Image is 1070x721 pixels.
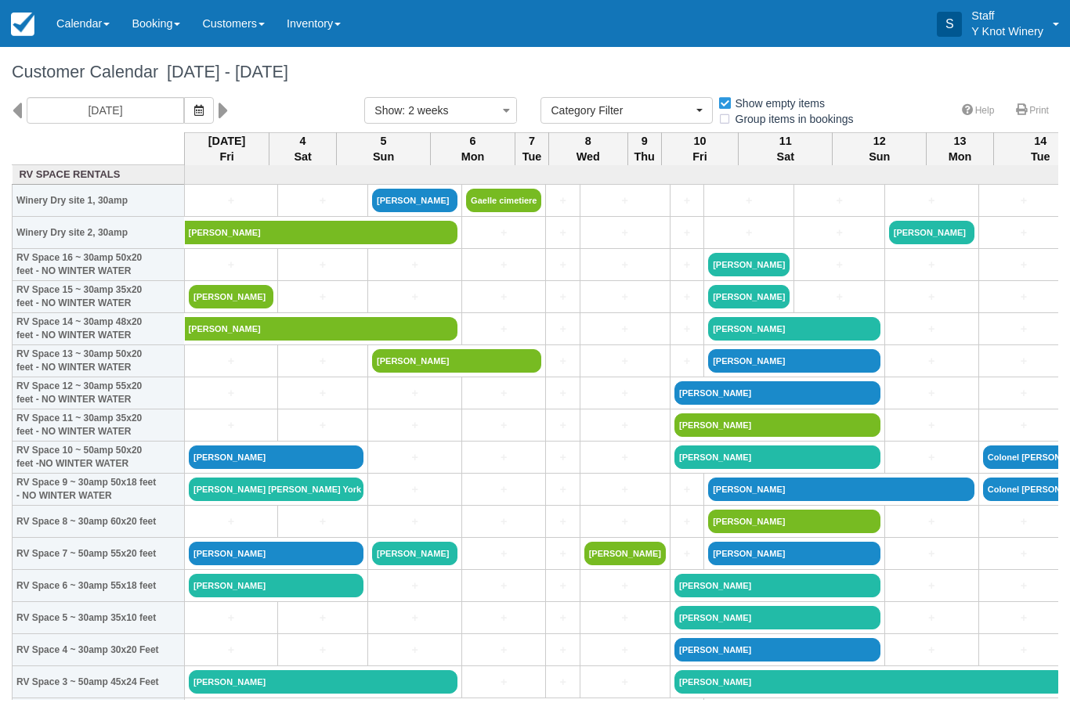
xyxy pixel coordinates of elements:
span: : 2 weeks [402,104,448,117]
a: + [282,514,363,530]
a: + [466,578,541,594]
a: + [584,193,666,209]
th: 5 Sun [337,132,431,165]
a: + [674,257,699,273]
a: + [282,193,363,209]
th: RV Space 12 ~ 30amp 55x20 feet - NO WINTER WATER [13,377,185,409]
a: [PERSON_NAME] [185,317,458,341]
a: + [550,449,575,466]
a: + [584,481,666,498]
span: Group items in bookings [718,113,866,124]
a: + [550,514,575,530]
a: + [372,289,457,305]
a: + [983,642,1065,658]
a: + [550,674,575,690]
a: + [584,674,666,690]
a: [PERSON_NAME] [708,317,880,341]
a: + [584,642,666,658]
a: [PERSON_NAME] [189,285,273,308]
a: + [983,353,1065,370]
a: + [189,514,273,530]
a: + [708,225,790,241]
a: + [983,225,1065,241]
th: RV Space 14 ~ 30amp 48x20 feet - NO WINTER WATER [13,313,185,345]
a: + [189,610,273,626]
a: [PERSON_NAME] [674,606,880,629]
th: RV Space 3 ~ 50amp 45x24 Feet [13,666,185,698]
a: + [550,257,575,273]
th: 9 Thu [627,132,661,165]
a: + [983,578,1065,594]
a: + [889,193,974,209]
a: + [674,481,699,498]
th: 8 Wed [549,132,627,165]
button: Category Filter [540,97,713,124]
a: + [189,642,273,658]
a: + [983,321,1065,337]
a: + [674,225,699,241]
button: Show: 2 weeks [364,97,517,124]
a: + [282,353,363,370]
a: [PERSON_NAME] [372,542,457,565]
a: + [466,610,541,626]
a: + [550,225,575,241]
p: Y Knot Winery [971,23,1043,39]
a: + [889,578,974,594]
a: + [189,353,273,370]
th: RV Space 10 ~ 50amp 50x20 feet -NO WINTER WATER [13,442,185,474]
a: + [466,417,541,434]
a: Help [953,99,1004,122]
label: Show empty items [718,92,835,115]
a: [PERSON_NAME] [708,542,880,565]
a: + [983,257,1065,273]
a: + [282,642,363,658]
a: [PERSON_NAME] [708,285,790,308]
th: 10 Fri [661,132,739,165]
a: + [372,481,457,498]
a: + [983,610,1065,626]
a: + [550,289,575,305]
h1: Customer Calendar [12,63,1058,81]
a: + [466,257,541,273]
th: RV Space 4 ~ 30amp 30x20 Feet [13,634,185,666]
a: + [983,289,1065,305]
a: + [889,642,974,658]
a: + [983,514,1065,530]
a: [PERSON_NAME] [674,381,880,405]
a: [PERSON_NAME] [708,510,880,533]
a: + [674,193,699,209]
a: [PERSON_NAME] [189,542,363,565]
a: + [584,514,666,530]
a: + [584,385,666,402]
a: + [550,481,575,498]
th: 7 Tue [515,132,548,165]
a: + [550,578,575,594]
a: + [466,289,541,305]
a: + [466,514,541,530]
a: + [889,610,974,626]
th: RV Space 9 ~ 30amp 50x18 feet - NO WINTER WATER [13,474,185,506]
a: + [983,385,1065,402]
a: + [798,193,880,209]
span: Show [374,104,402,117]
a: + [889,417,974,434]
img: checkfront-main-nav-mini-logo.png [11,13,34,36]
a: + [674,353,699,370]
a: + [584,289,666,305]
th: RV Space 8 ~ 30amp 60x20 feet [13,506,185,538]
a: + [372,610,457,626]
a: + [550,385,575,402]
th: RV Space 11 ~ 30amp 35x20 feet - NO WINTER WATER [13,409,185,442]
a: + [584,321,666,337]
a: [PERSON_NAME] [708,349,880,373]
a: + [584,578,666,594]
a: + [372,385,457,402]
a: [PERSON_NAME] [674,445,880,469]
a: + [189,385,273,402]
a: + [889,385,974,402]
a: + [550,417,575,434]
a: + [466,385,541,402]
a: + [372,449,457,466]
a: + [550,321,575,337]
a: + [889,546,974,562]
